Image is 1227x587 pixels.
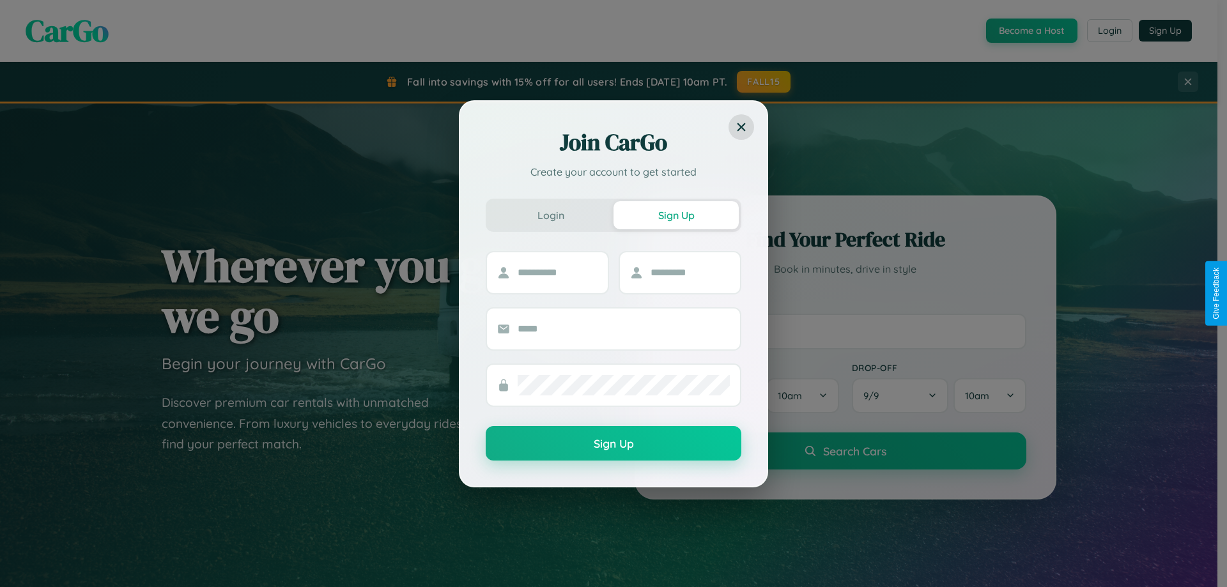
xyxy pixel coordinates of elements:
p: Create your account to get started [486,164,741,179]
div: Give Feedback [1212,268,1221,319]
h2: Join CarGo [486,127,741,158]
button: Sign Up [486,426,741,461]
button: Sign Up [613,201,739,229]
button: Login [488,201,613,229]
